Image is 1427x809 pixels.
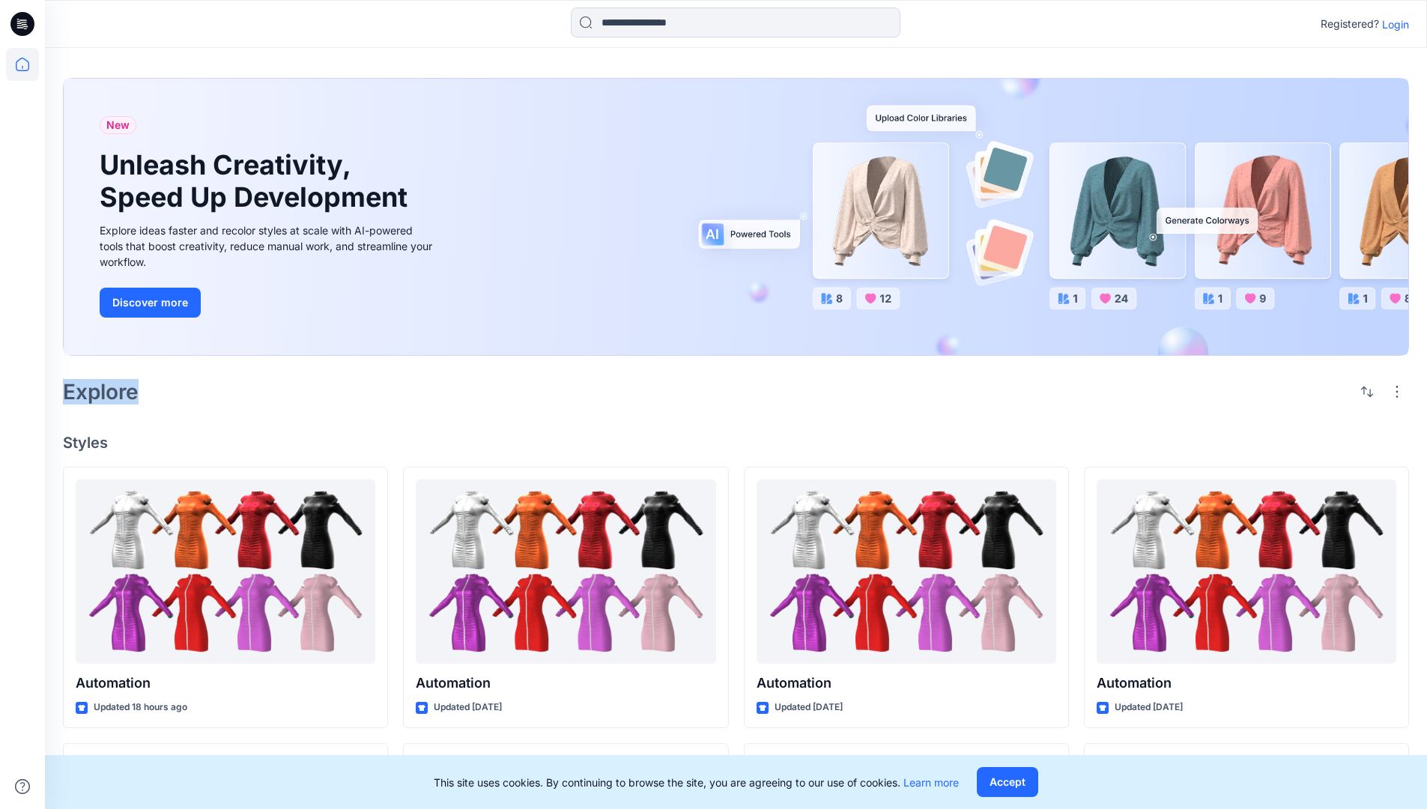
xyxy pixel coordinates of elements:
p: Updated 18 hours ago [94,700,187,715]
a: Automation [1097,479,1396,664]
a: Automation [76,479,375,664]
div: Explore ideas faster and recolor styles at scale with AI-powered tools that boost creativity, red... [100,222,437,270]
p: Login [1382,16,1409,32]
h1: Unleash Creativity, Speed Up Development [100,149,414,213]
a: Learn more [903,776,959,789]
p: Automation [1097,673,1396,694]
button: Discover more [100,288,201,318]
h2: Explore [63,380,139,404]
p: Updated [DATE] [1115,700,1183,715]
p: Automation [757,673,1056,694]
a: Automation [416,479,715,664]
p: Automation [76,673,375,694]
p: Registered? [1321,15,1379,33]
span: New [106,116,130,134]
a: Automation [757,479,1056,664]
p: Updated [DATE] [775,700,843,715]
a: Discover more [100,288,437,318]
p: Updated [DATE] [434,700,502,715]
p: This site uses cookies. By continuing to browse the site, you are agreeing to our use of cookies. [434,775,959,790]
button: Accept [977,767,1038,797]
p: Automation [416,673,715,694]
h4: Styles [63,434,1409,452]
